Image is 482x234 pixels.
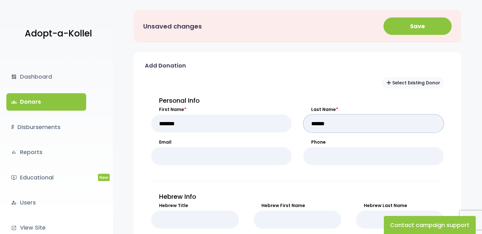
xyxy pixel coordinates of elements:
[356,202,444,209] label: Hebrew Last Name
[6,144,86,161] a: bar_chartReports
[11,225,17,231] i: launch
[6,93,86,110] a: groupsDonors
[303,106,444,113] label: Last Name
[254,202,341,209] label: Hebrew First Name
[385,79,392,86] span: add
[11,74,17,80] i: dashboard
[143,21,202,32] p: Unsaved changes
[151,191,444,202] p: Hebrew Info
[151,202,239,209] label: Hebrew Title
[151,95,444,106] p: Personal Info
[383,17,452,35] button: Save
[11,149,17,155] i: bar_chart
[11,200,17,205] i: manage_accounts
[22,18,92,49] a: Adopt-a-Kollel
[6,68,86,85] a: dashboardDashboard
[145,61,186,71] p: Add Donation
[11,123,14,132] i: $
[151,139,292,146] label: Email
[6,169,86,186] a: ondemand_videoEducationalNew
[382,77,444,88] button: addSelect Existing Donor
[11,99,17,105] span: groups
[384,216,476,234] button: Contact campaign support
[6,194,86,211] a: manage_accountsUsers
[25,26,92,42] p: Adopt-a-Kollel
[98,174,110,181] span: New
[151,106,292,113] label: First Name
[11,175,17,180] i: ondemand_video
[303,139,444,146] label: Phone
[6,119,86,136] a: $Disbursements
